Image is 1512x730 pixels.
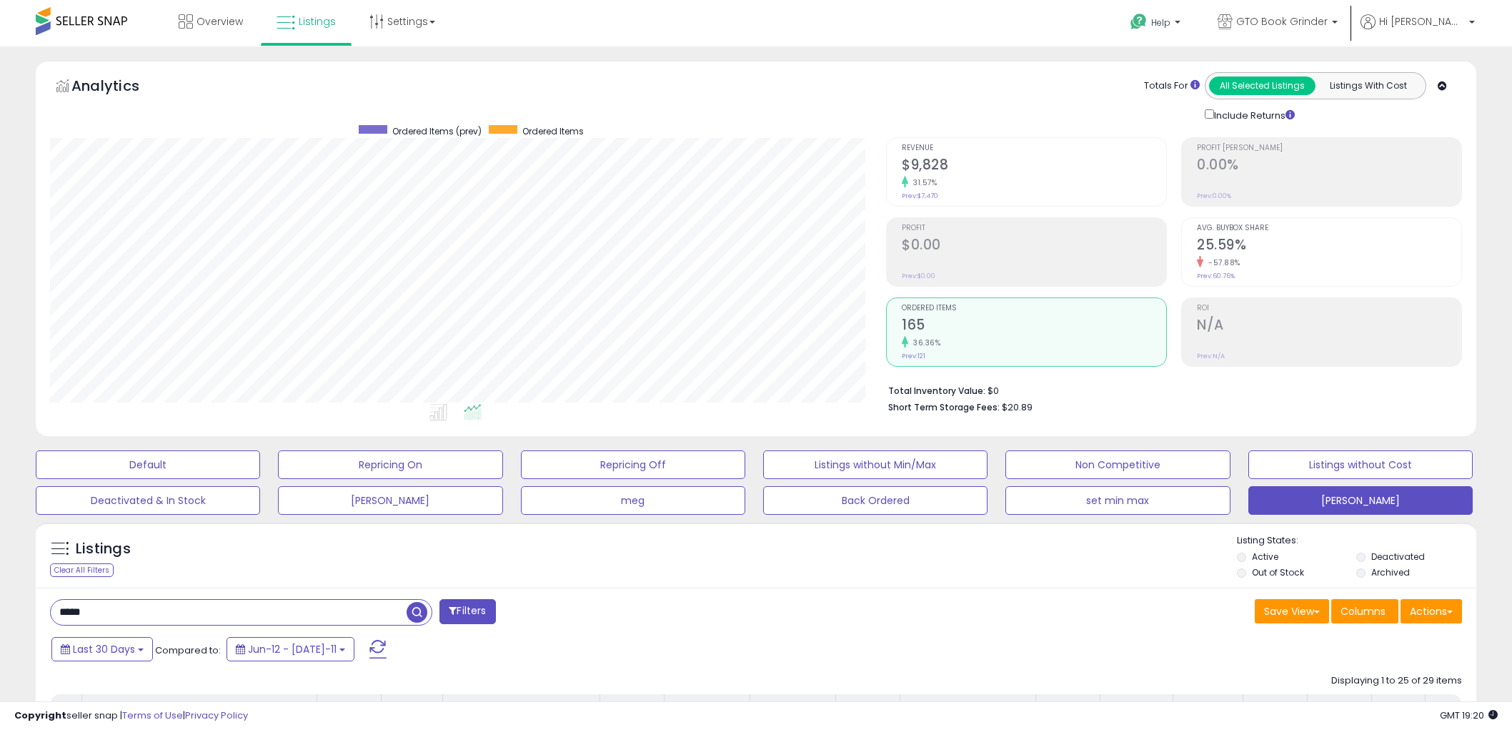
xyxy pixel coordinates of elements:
span: Jun-12 - [DATE]-11 [248,642,337,656]
small: Prev: 0.00% [1197,192,1231,200]
label: Active [1252,551,1278,563]
span: $20.89 [1002,400,1033,414]
li: $0 [888,381,1451,398]
button: Non Competitive [1005,450,1230,479]
small: 31.57% [908,177,937,188]
span: GTO Book Grinder [1236,14,1328,29]
small: Prev: $7,470 [902,192,938,200]
i: Get Help [1130,13,1148,31]
button: Repricing Off [521,450,745,479]
button: Save View [1255,599,1329,623]
span: ROI [1197,305,1461,312]
div: seller snap | | [14,709,248,723]
span: 2025-08-11 19:20 GMT [1440,709,1498,722]
div: Clear All Filters [50,563,114,577]
small: 36.36% [908,337,940,348]
div: Include Returns [1194,107,1312,123]
small: Prev: 121 [902,352,925,360]
span: Hi [PERSON_NAME] [1379,14,1465,29]
a: Terms of Use [122,709,183,722]
h2: 25.59% [1197,237,1461,256]
h2: N/A [1197,317,1461,336]
button: Back Ordered [763,486,988,515]
button: [PERSON_NAME] [278,486,502,515]
strong: Copyright [14,709,66,722]
small: Prev: 60.76% [1197,272,1235,280]
button: Listings without Cost [1248,450,1473,479]
button: Deactivated & In Stock [36,486,260,515]
button: Listings With Cost [1315,77,1421,95]
button: All Selected Listings [1209,77,1315,95]
h2: $0.00 [902,237,1166,256]
p: Listing States: [1237,534,1476,548]
button: Columns [1331,599,1398,623]
small: Prev: $0.00 [902,272,935,280]
button: Repricing On [278,450,502,479]
div: Displaying 1 to 25 of 29 items [1331,674,1462,688]
small: Prev: N/A [1197,352,1225,360]
div: Totals For [1144,79,1200,93]
h2: 0.00% [1197,157,1461,176]
button: meg [521,486,745,515]
h5: Analytics [71,76,167,99]
label: Deactivated [1371,551,1425,563]
span: Ordered Items [522,125,584,137]
label: Archived [1371,566,1410,578]
label: Out of Stock [1252,566,1304,578]
span: Avg. Buybox Share [1197,225,1461,232]
button: Default [36,450,260,479]
button: Filters [439,599,495,624]
span: Last 30 Days [73,642,135,656]
small: -57.88% [1203,257,1240,268]
b: Total Inventory Value: [888,385,985,397]
b: Short Term Storage Fees: [888,401,1000,413]
span: Ordered Items [902,305,1166,312]
span: Help [1151,16,1170,29]
button: Actions [1401,599,1462,623]
span: Listings [299,14,336,29]
a: Hi [PERSON_NAME] [1361,14,1475,46]
span: Revenue [902,144,1166,152]
span: Ordered Items (prev) [392,125,482,137]
span: Compared to: [155,643,221,657]
button: [PERSON_NAME] [1248,486,1473,515]
button: set min max [1005,486,1230,515]
a: Privacy Policy [185,709,248,722]
span: Overview [197,14,243,29]
h2: $9,828 [902,157,1166,176]
button: Last 30 Days [51,637,153,661]
span: Profit [902,225,1166,232]
span: Columns [1341,604,1386,618]
button: Jun-12 - [DATE]-11 [227,637,354,661]
span: Profit [PERSON_NAME] [1197,144,1461,152]
button: Listings without Min/Max [763,450,988,479]
h5: Listings [76,539,131,559]
a: Help [1119,2,1195,46]
h2: 165 [902,317,1166,336]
